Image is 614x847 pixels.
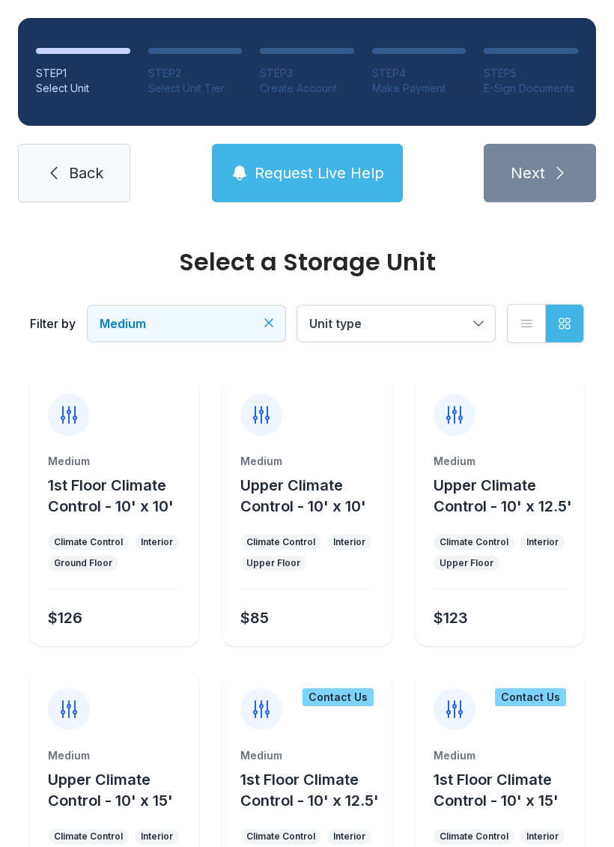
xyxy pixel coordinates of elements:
[511,163,545,183] span: Next
[246,536,315,548] div: Climate Control
[260,66,354,81] div: STEP 3
[30,315,76,333] div: Filter by
[48,748,180,763] div: Medium
[48,771,173,810] span: Upper Climate Control - 10' x 15'
[48,476,174,515] span: 1st Floor Climate Control - 10' x 10'
[434,475,578,517] button: Upper Climate Control - 10' x 12.5'
[333,536,365,548] div: Interior
[148,81,243,96] div: Select Unit Tier
[484,81,578,96] div: E-Sign Documents
[484,66,578,81] div: STEP 5
[303,688,374,706] div: Contact Us
[48,475,192,517] button: 1st Floor Climate Control - 10' x 10'
[36,66,130,81] div: STEP 1
[240,476,366,515] span: Upper Climate Control - 10' x 10'
[260,81,354,96] div: Create Account
[54,831,123,843] div: Climate Control
[372,66,466,81] div: STEP 4
[495,688,566,706] div: Contact Us
[240,771,379,810] span: 1st Floor Climate Control - 10' x 12.5'
[141,536,173,548] div: Interior
[434,607,468,628] div: $123
[141,831,173,843] div: Interior
[434,748,566,763] div: Medium
[48,454,180,469] div: Medium
[434,476,572,515] span: Upper Climate Control - 10' x 12.5'
[148,66,243,81] div: STEP 2
[88,306,285,341] button: Medium
[48,769,192,811] button: Upper Climate Control - 10' x 15'
[240,475,385,517] button: Upper Climate Control - 10' x 10'
[36,81,130,96] div: Select Unit
[240,769,385,811] button: 1st Floor Climate Control - 10' x 12.5'
[526,831,559,843] div: Interior
[440,557,493,569] div: Upper Floor
[309,316,362,331] span: Unit type
[297,306,495,341] button: Unit type
[69,163,103,183] span: Back
[440,536,508,548] div: Climate Control
[372,81,466,96] div: Make Payment
[440,831,508,843] div: Climate Control
[100,316,146,331] span: Medium
[48,607,82,628] div: $126
[246,557,300,569] div: Upper Floor
[30,250,584,274] div: Select a Storage Unit
[333,831,365,843] div: Interior
[54,536,123,548] div: Climate Control
[246,831,315,843] div: Climate Control
[526,536,559,548] div: Interior
[240,748,373,763] div: Medium
[434,454,566,469] div: Medium
[255,163,384,183] span: Request Live Help
[261,315,276,330] button: Clear filters
[54,557,112,569] div: Ground Floor
[240,607,269,628] div: $85
[434,769,578,811] button: 1st Floor Climate Control - 10' x 15'
[240,454,373,469] div: Medium
[434,771,559,810] span: 1st Floor Climate Control - 10' x 15'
